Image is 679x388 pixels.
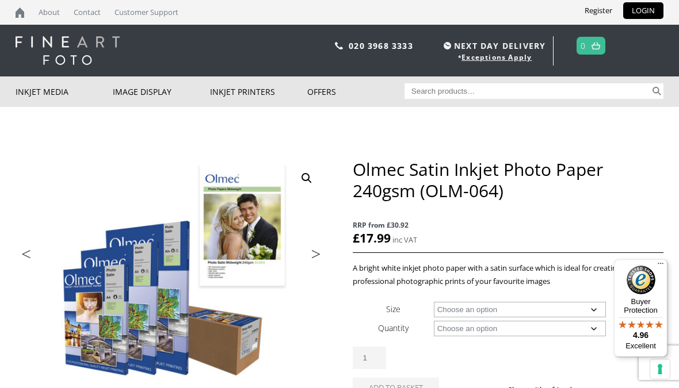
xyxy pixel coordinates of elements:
span: RRP from £30.92 [353,218,663,232]
button: Your consent preferences for tracking technologies [650,359,670,379]
a: LOGIN [623,2,663,19]
span: NEXT DAY DELIVERY [441,39,546,52]
img: logo-white.svg [16,36,120,65]
h1: Olmec Satin Inkjet Photo Paper 240gsm (OLM-064) [353,159,663,201]
input: Search products… [405,83,651,99]
img: Trusted Shops Trustmark [627,266,655,294]
a: 0 [581,37,586,54]
a: Register [576,2,621,19]
a: Inkjet Printers [210,76,307,107]
a: Inkjet Media [16,76,113,107]
img: phone.svg [335,42,343,49]
span: £ [353,230,360,246]
label: Quantity [378,322,409,333]
a: 020 3968 3333 [349,40,413,51]
p: Excellent [614,341,667,351]
bdi: 17.99 [353,230,391,246]
img: basket.svg [592,42,600,49]
p: Buyer Protection [614,297,667,314]
img: time.svg [444,42,451,49]
a: View full-screen image gallery [296,168,317,189]
label: Size [386,304,400,314]
a: Exceptions Apply [461,52,532,62]
button: Trusted Shops TrustmarkBuyer Protection4.96Excellent [614,259,667,357]
a: Offers [307,76,405,107]
a: Image Display [113,76,210,107]
input: Product quantity [353,347,386,369]
span: 4.96 [633,331,649,340]
button: Search [650,83,663,99]
p: A bright white inkjet photo paper with a satin surface which is ideal for creating professional p... [353,262,663,288]
button: Menu [654,259,667,273]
